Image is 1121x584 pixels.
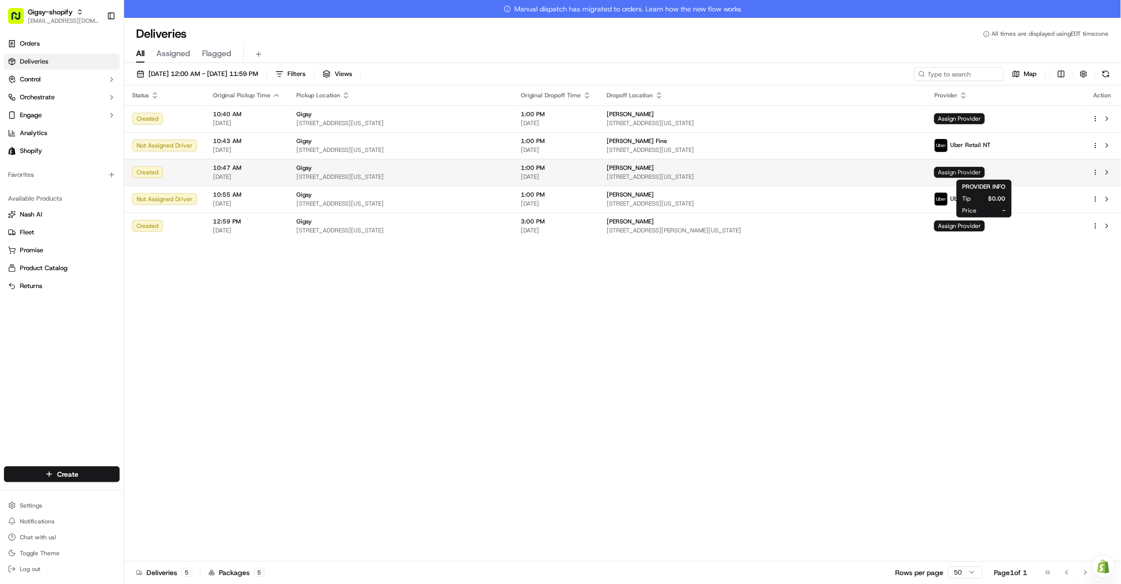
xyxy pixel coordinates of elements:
[20,129,47,138] span: Analytics
[4,278,120,294] button: Returns
[10,196,18,204] div: 📗
[935,193,948,206] img: uber-new-logo.jpeg
[963,207,977,215] span: Price
[607,191,654,199] span: [PERSON_NAME]
[4,514,120,528] button: Notifications
[950,195,991,203] span: Uber Retail NT
[20,517,55,525] span: Notifications
[950,141,991,149] span: Uber Retail NT
[8,228,116,237] a: Fleet
[99,219,120,226] span: Pylon
[57,469,78,479] span: Create
[45,94,163,104] div: Start new chat
[8,210,116,219] a: Nash AI
[156,48,190,60] span: Assigned
[993,207,1006,215] span: -
[521,200,591,208] span: [DATE]
[20,39,40,48] span: Orders
[934,167,985,178] span: Assign Provider
[607,164,654,172] span: [PERSON_NAME]
[10,39,181,55] p: Welcome 👋
[992,30,1109,38] span: All times are displayed using EDT timezone
[4,466,120,482] button: Create
[20,93,55,102] span: Orchestrate
[4,499,120,512] button: Settings
[20,228,34,237] span: Fleet
[20,75,41,84] span: Control
[136,48,144,60] span: All
[963,183,1006,191] span: PROVIDER INFO
[254,568,265,577] div: 5
[20,246,43,255] span: Promise
[213,173,280,181] span: [DATE]
[521,164,591,172] span: 1:00 PM
[10,129,67,137] div: Past conversations
[521,226,591,234] span: [DATE]
[607,146,918,154] span: [STREET_ADDRESS][US_STATE]
[20,111,42,120] span: Engage
[45,104,137,112] div: We're available if you need us!
[20,57,48,66] span: Deliveries
[4,546,120,560] button: Toggle Theme
[4,72,120,87] button: Control
[607,226,918,234] span: [STREET_ADDRESS][PERSON_NAME][US_STATE]
[521,191,591,199] span: 1:00 PM
[935,139,948,152] img: uber-new-logo.jpeg
[4,224,120,240] button: Fleet
[181,568,192,577] div: 5
[213,119,280,127] span: [DATE]
[296,200,505,208] span: [STREET_ADDRESS][US_STATE]
[318,67,356,81] button: Views
[20,533,56,541] span: Chat with us!
[8,246,116,255] a: Promise
[934,220,985,231] span: Assign Provider
[4,530,120,544] button: Chat with us!
[20,195,76,205] span: Knowledge Base
[20,549,60,557] span: Toggle Theme
[146,568,177,578] span: Deliveries
[213,137,280,145] span: 10:43 AM
[213,91,271,99] span: Original Pickup Time
[28,17,99,25] button: [EMAIL_ADDRESS][DOMAIN_NAME]
[4,36,120,52] a: Orders
[213,218,280,225] span: 12:59 PM
[296,137,312,145] span: Gigsy
[607,91,653,99] span: Dropoff Location
[213,146,280,154] span: [DATE]
[296,226,505,234] span: [STREET_ADDRESS][US_STATE]
[8,147,16,155] img: Shopify logo
[148,70,258,78] span: [DATE] 12:00 AM - [DATE] 11:59 PM
[10,9,30,29] img: Nash
[4,54,120,70] a: Deliveries
[4,107,120,123] button: Engage
[20,146,42,155] span: Shopify
[31,153,80,161] span: [PERSON_NAME]
[136,26,187,42] h1: Deliveries
[296,146,505,154] span: [STREET_ADDRESS][US_STATE]
[20,565,40,573] span: Log out
[521,173,591,181] span: [DATE]
[4,143,120,159] a: Shopify
[94,195,159,205] span: API Documentation
[84,196,92,204] div: 💻
[287,70,305,78] span: Filters
[521,146,591,154] span: [DATE]
[213,200,280,208] span: [DATE]
[296,164,312,172] span: Gigsy
[4,260,120,276] button: Product Catalog
[607,119,918,127] span: [STREET_ADDRESS][US_STATE]
[994,568,1028,578] div: Page 1 of 1
[963,195,971,203] span: Tip
[6,191,80,209] a: 📗Knowledge Base
[296,191,312,199] span: Gigsy
[607,200,918,208] span: [STREET_ADDRESS][US_STATE]
[521,218,591,225] span: 3:00 PM
[26,64,179,74] input: Got a question? Start typing here...
[28,7,72,17] button: Gigsy-shopify
[987,195,1006,203] span: $0.00
[271,67,310,81] button: Filters
[296,91,340,99] span: Pickup Location
[521,119,591,127] span: [DATE]
[4,242,120,258] button: Promise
